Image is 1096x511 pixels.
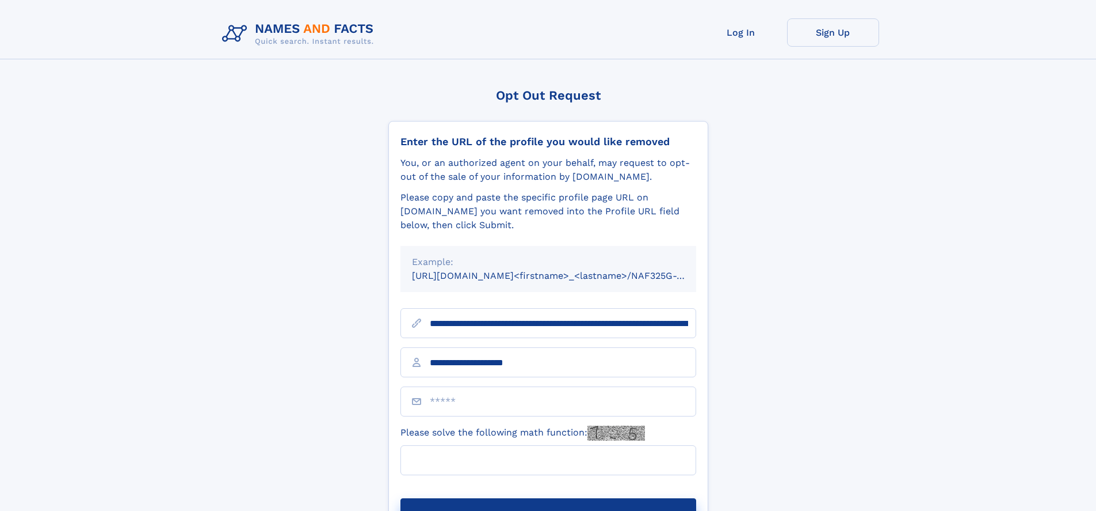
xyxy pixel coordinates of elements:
[400,191,696,232] div: Please copy and paste the specific profile page URL on [DOMAIN_NAME] you want removed into the Pr...
[400,426,645,441] label: Please solve the following math function:
[400,156,696,184] div: You, or an authorized agent on your behalf, may request to opt-out of the sale of your informatio...
[217,18,383,50] img: Logo Names and Facts
[787,18,879,47] a: Sign Up
[388,88,708,103] div: Opt Out Request
[400,135,696,148] div: Enter the URL of the profile you would like removed
[412,255,685,269] div: Example:
[695,18,787,47] a: Log In
[412,270,718,281] small: [URL][DOMAIN_NAME]<firstname>_<lastname>/NAF325G-xxxxxxxx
